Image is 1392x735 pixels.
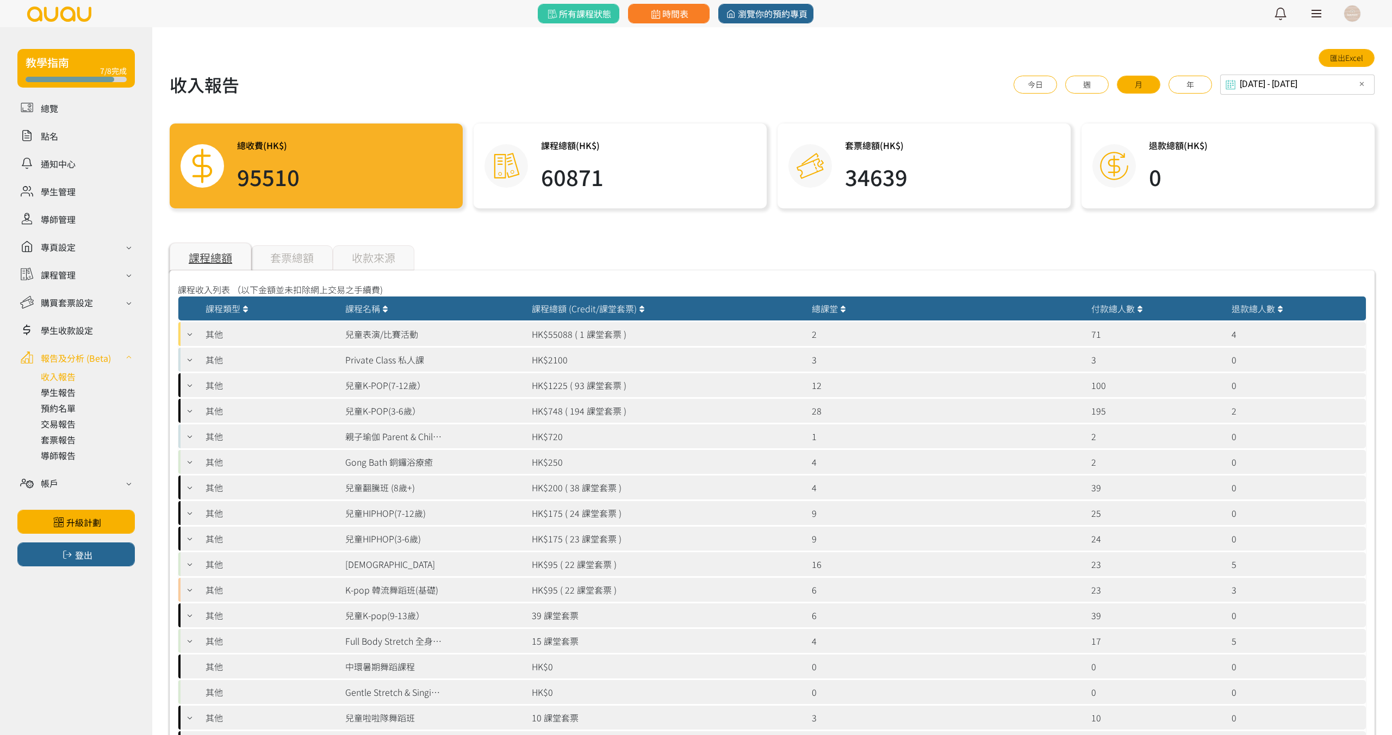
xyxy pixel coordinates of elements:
div: HK$2100 [526,348,806,372]
a: 時間表 [628,4,710,23]
div: HK$0 [526,680,806,704]
div: 課程名稱 [345,302,521,315]
h1: 34639 [845,160,908,193]
div: 其他 [200,399,340,423]
div: 9 [806,501,1086,525]
div: 195 [1086,399,1226,423]
div: 6 [806,603,1086,627]
div: 其他 [200,654,340,678]
span: 時間表 [649,7,688,20]
div: 0 [1226,373,1366,397]
div: HK$95 ( 22 課堂套票 ) [526,578,806,602]
div: 其他 [200,424,340,448]
div: 0 [1226,424,1366,448]
div: 付款總人數 [1091,302,1220,315]
div: 退款總人數 [1232,302,1360,315]
div: 28 [806,399,1086,423]
div: 其他 [200,373,340,397]
div: 17 [1086,629,1226,653]
h3: 總收費(HK$) [237,139,300,152]
div: 0 [1226,603,1366,627]
div: 其他 [200,322,340,346]
div: 其他 [200,552,340,576]
div: 課程管理 [41,268,76,281]
div: HK$175 ( 23 課堂套票 ) [526,527,806,551]
div: HK$55088 ( 1 課堂套票 ) [526,322,806,346]
div: 課程收入列表 （以下金額並未扣除網上交易之手續費) [178,283,1366,296]
div: 10 [1086,706,1226,730]
div: 12 [806,373,1086,397]
img: total.png [183,147,221,185]
div: 其他 [200,706,340,730]
span: 瀏覽你的預約專頁 [724,7,807,20]
h1: 60871 [541,160,604,193]
div: 親子瑜伽 Parent & Child Yoga [345,430,443,443]
div: 其他 [200,527,340,551]
div: 100 [1086,373,1226,397]
div: 15 課堂套票 [526,629,806,653]
div: 10 課堂套票 [526,706,806,730]
div: 其他 [200,680,340,704]
div: 1 [806,424,1086,448]
div: 16 [806,552,1086,576]
div: 0 [1086,654,1226,678]
div: HK$1225 ( 93 課堂套票 ) [526,373,806,397]
div: 帳戶 [41,477,58,490]
div: 23 [1086,552,1226,576]
div: 0 [1226,527,1366,551]
img: credit.png [797,152,824,180]
div: 兒童HIPHOP(3-6歲) [345,532,421,545]
div: 2 [1086,424,1226,448]
div: 0 [1226,654,1366,678]
div: K-pop 韓流舞蹈班(基礎) [345,583,438,596]
div: 0 [806,680,1086,704]
div: 9 [806,527,1086,551]
div: 6 [806,578,1086,602]
div: 其他 [200,475,340,499]
a: 瀏覽你的預約專頁 [718,4,813,23]
div: 71 [1086,322,1226,346]
h1: 95510 [237,160,300,193]
div: 其他 [200,603,340,627]
div: 課程類型 [206,302,334,315]
div: Gentle Stretch & Singing Bowl 溫和伸展 x 頌缽音療 [345,685,443,699]
div: 其他 [200,629,340,653]
div: 0 [1086,680,1226,704]
span: ✕ [1359,79,1365,90]
button: 今日 [1014,76,1057,94]
span: 所有課程狀態 [545,7,611,20]
div: 4 [1226,322,1366,346]
div: 39 [1086,603,1226,627]
div: HK$748 ( 194 課堂套票 ) [526,399,806,423]
div: 23 [1086,578,1226,602]
div: HK$200 ( 38 課堂套票 ) [526,475,806,499]
div: 課程總額 [170,243,251,270]
div: 0 [1226,501,1366,525]
div: 2 [1226,399,1366,423]
div: 3 [806,706,1086,730]
div: 0 [1226,348,1366,372]
div: HK$95 ( 22 課堂套票 ) [526,552,806,576]
div: 收款來源 [333,245,414,270]
div: 5 [1226,629,1366,653]
button: 月 [1117,76,1160,94]
div: 0 [1226,706,1366,730]
div: 兒童K-POP(3-6歲） [345,404,421,417]
div: 套票總額 [251,245,333,270]
div: 3 [806,348,1086,372]
div: 3 [1226,578,1366,602]
div: 2 [806,322,1086,346]
div: 39 課堂套票 [526,603,806,627]
div: 4 [806,629,1086,653]
div: 0 [1226,475,1366,499]
img: course.png [493,152,520,180]
div: 5 [1226,552,1366,576]
div: 0 [1226,680,1366,704]
div: 購買套票設定 [41,296,93,309]
div: HK$175 ( 24 課堂套票 ) [526,501,806,525]
div: 兒童HIPHOP(7-12歲) [345,507,426,520]
div: 3 [1086,348,1226,372]
div: 0 [1226,450,1366,474]
a: 匯出Excel [1319,49,1375,67]
div: 39 [1086,475,1226,499]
